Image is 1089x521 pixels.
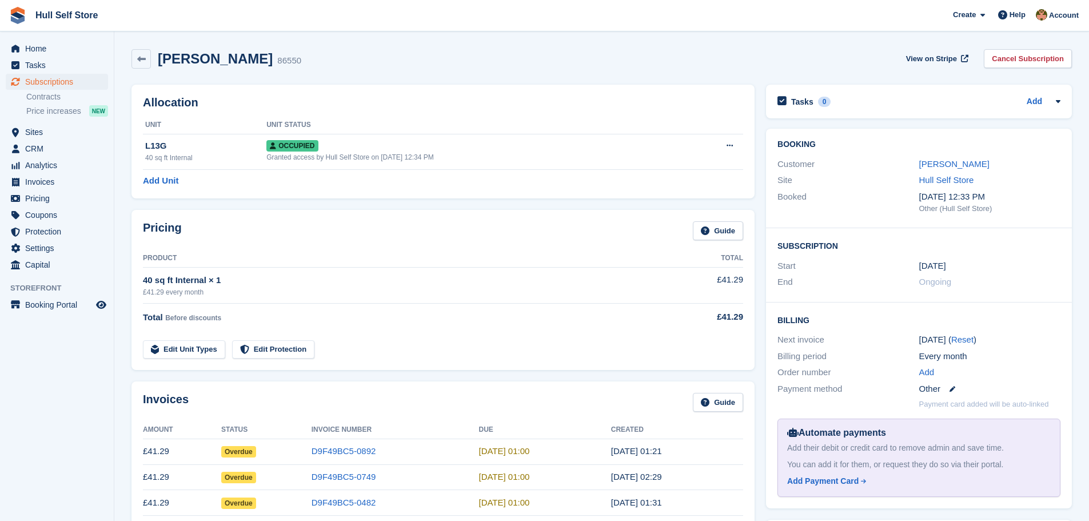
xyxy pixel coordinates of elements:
[6,174,108,190] a: menu
[25,141,94,157] span: CRM
[25,207,94,223] span: Coupons
[787,459,1051,471] div: You can add it for them, or request they do so via their portal.
[984,49,1072,68] a: Cancel Subscription
[143,221,182,240] h2: Pricing
[1010,9,1026,21] span: Help
[919,260,946,273] time: 2025-07-01 00:00:00 UTC
[312,498,376,507] a: D9F49BC5-0482
[951,335,974,344] a: Reset
[143,249,664,268] th: Product
[158,51,273,66] h2: [PERSON_NAME]
[25,240,94,256] span: Settings
[26,105,108,117] a: Price increases NEW
[232,340,314,359] a: Edit Protection
[26,106,81,117] span: Price increases
[787,475,859,487] div: Add Payment Card
[787,426,1051,440] div: Automate payments
[221,472,256,483] span: Overdue
[25,57,94,73] span: Tasks
[901,49,971,68] a: View on Stripe
[221,421,312,439] th: Status
[143,439,221,464] td: £41.29
[919,399,1049,410] p: Payment card added will be auto-linked
[145,153,266,163] div: 40 sq ft Internal
[25,124,94,140] span: Sites
[25,190,94,206] span: Pricing
[6,41,108,57] a: menu
[777,240,1060,251] h2: Subscription
[777,158,919,171] div: Customer
[221,498,256,509] span: Overdue
[919,190,1060,204] div: [DATE] 12:33 PM
[777,190,919,214] div: Booked
[143,174,178,188] a: Add Unit
[143,287,664,297] div: £41.29 every month
[818,97,831,107] div: 0
[25,174,94,190] span: Invoices
[143,274,664,287] div: 40 sq ft Internal × 1
[787,442,1051,454] div: Add their debit or credit card to remove admin and save time.
[906,53,957,65] span: View on Stripe
[919,159,990,169] a: [PERSON_NAME]
[165,314,221,322] span: Before discounts
[1049,10,1079,21] span: Account
[664,267,743,303] td: £41.29
[777,174,919,187] div: Site
[25,74,94,90] span: Subscriptions
[143,116,266,134] th: Unit
[143,340,225,359] a: Edit Unit Types
[25,257,94,273] span: Capital
[25,297,94,313] span: Booking Portal
[266,116,683,134] th: Unit Status
[953,9,976,21] span: Create
[9,7,26,24] img: stora-icon-8386f47178a22dfd0bd8f6a31ec36ba5ce8667c1dd55bd0f319d3a0aa187defe.svg
[6,240,108,256] a: menu
[31,6,102,25] a: Hull Self Store
[145,140,266,153] div: L13G
[312,446,376,456] a: D9F49BC5-0892
[777,140,1060,149] h2: Booking
[221,446,256,458] span: Overdue
[919,383,1060,396] div: Other
[94,298,108,312] a: Preview store
[6,74,108,90] a: menu
[919,333,1060,347] div: [DATE] ( )
[791,97,813,107] h2: Tasks
[6,57,108,73] a: menu
[143,421,221,439] th: Amount
[143,490,221,516] td: £41.29
[478,472,529,482] time: 2025-09-02 00:00:00 UTC
[919,175,974,185] a: Hull Self Store
[312,421,479,439] th: Invoice Number
[25,41,94,57] span: Home
[277,54,301,67] div: 86550
[787,475,1046,487] a: Add Payment Card
[611,472,662,482] time: 2025-09-01 01:29:50 UTC
[777,350,919,363] div: Billing period
[919,350,1060,363] div: Every month
[919,203,1060,214] div: Other (Hull Self Store)
[777,383,919,396] div: Payment method
[26,92,108,102] a: Contracts
[25,157,94,173] span: Analytics
[25,224,94,240] span: Protection
[6,157,108,173] a: menu
[478,421,611,439] th: Due
[777,366,919,379] div: Order number
[611,498,662,507] time: 2025-08-01 00:31:06 UTC
[478,446,529,456] time: 2025-10-02 00:00:00 UTC
[693,221,743,240] a: Guide
[693,393,743,412] a: Guide
[10,283,114,294] span: Storefront
[6,141,108,157] a: menu
[611,421,743,439] th: Created
[266,140,318,152] span: Occupied
[777,260,919,273] div: Start
[1027,96,1042,109] a: Add
[6,124,108,140] a: menu
[478,498,529,507] time: 2025-08-02 00:00:00 UTC
[6,207,108,223] a: menu
[6,257,108,273] a: menu
[777,314,1060,325] h2: Billing
[919,366,935,379] a: Add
